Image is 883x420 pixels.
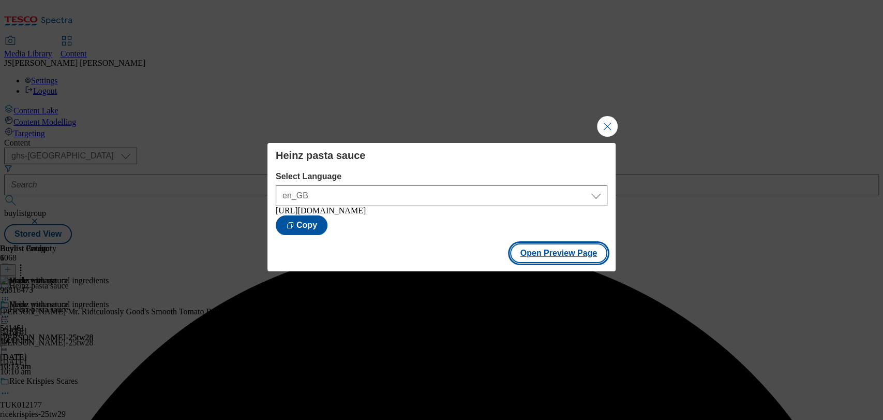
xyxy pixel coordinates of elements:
h4: Heinz pasta sauce [276,149,607,162]
button: Copy [276,215,327,235]
button: Close Modal [597,116,618,137]
label: Select Language [276,172,607,181]
div: [URL][DOMAIN_NAME] [276,206,607,215]
button: Open Preview Page [510,243,608,263]
div: Modal [267,143,616,271]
